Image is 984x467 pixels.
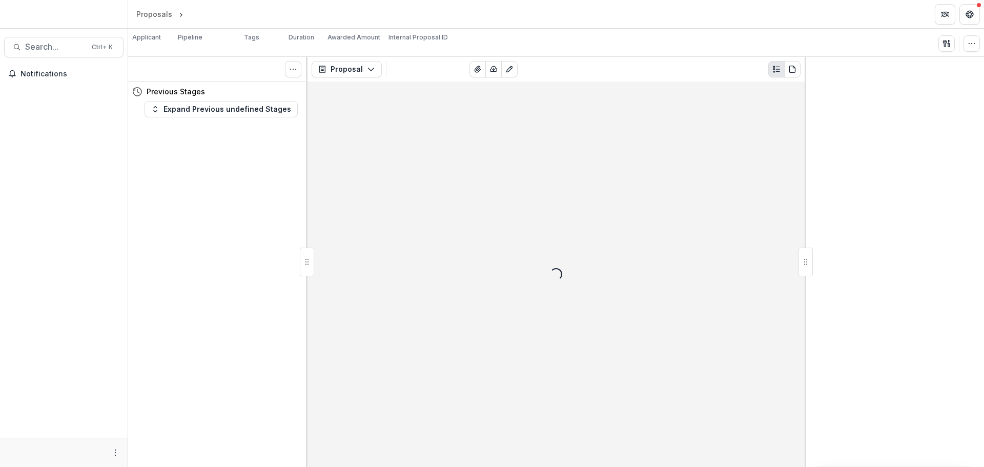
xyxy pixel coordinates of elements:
[20,70,119,78] span: Notifications
[90,42,115,53] div: Ctrl + K
[768,61,785,77] button: Plaintext view
[388,33,448,42] p: Internal Proposal ID
[327,33,380,42] p: Awarded Amount
[469,61,486,77] button: View Attached Files
[935,4,955,25] button: Partners
[959,4,980,25] button: Get Help
[784,61,801,77] button: PDF view
[145,101,298,117] button: Expand Previous undefined Stages
[4,66,124,82] button: Notifications
[132,7,229,22] nav: breadcrumb
[178,33,202,42] p: Pipeline
[132,33,161,42] p: Applicant
[25,42,86,52] span: Search...
[147,86,205,97] h4: Previous Stages
[501,61,518,77] button: Edit as form
[4,37,124,57] button: Search...
[289,33,314,42] p: Duration
[285,61,301,77] button: Toggle View Cancelled Tasks
[312,61,382,77] button: Proposal
[109,446,121,459] button: More
[244,33,259,42] p: Tags
[132,7,176,22] a: Proposals
[136,9,172,19] div: Proposals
